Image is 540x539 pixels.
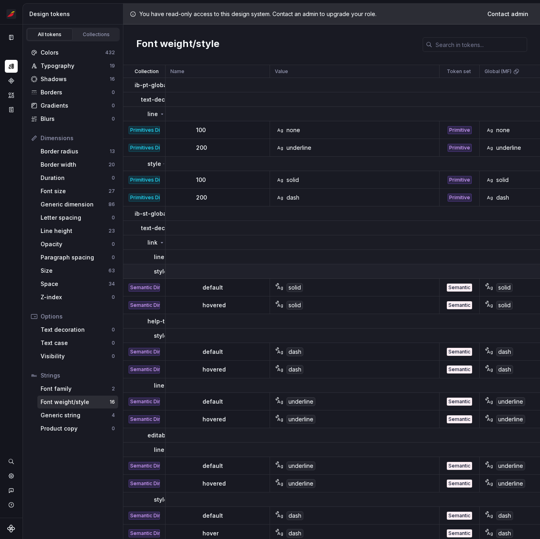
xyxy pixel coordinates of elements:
div: Contact support [5,484,18,497]
div: Storybook stories [5,103,18,116]
a: Documentation [5,31,18,44]
a: Border width20 [37,158,118,171]
div: 0 [112,353,115,359]
div: Ag [277,366,283,373]
a: Visibility0 [37,350,118,363]
p: Collection [135,68,159,75]
a: Font weight/style16 [37,396,118,408]
a: Opacity0 [37,238,118,251]
div: 4 [112,412,115,419]
p: ib-st-global [135,210,168,218]
div: 23 [108,228,115,234]
div: Primitive [448,194,472,202]
div: underline [496,479,525,488]
div: Ag [277,145,283,151]
div: Strings [41,372,115,380]
div: underline [286,144,311,152]
a: Borders0 [28,86,118,99]
p: line [154,446,164,454]
div: dash [286,511,303,520]
div: Semantic [447,398,472,406]
div: Semantic Dimension (0.1) [129,301,160,309]
a: Paragraph spacing0 [37,251,118,264]
div: Semantic Dimension (0.1) [129,512,160,520]
div: 0 [112,241,115,247]
p: default [202,398,223,406]
div: Font family [41,385,112,393]
div: 19 [110,63,115,69]
div: Border radius [41,147,110,155]
div: solid [496,301,513,310]
a: Font size27 [37,185,118,198]
div: Semantic Dimension (0.1) [129,462,160,470]
p: default [202,284,223,292]
p: 100 [196,176,206,184]
div: Semantic [447,415,472,423]
a: Text decoration0 [37,323,118,336]
div: dash [286,347,303,356]
div: solid [496,283,513,292]
a: Typography19 [28,59,118,72]
p: default [202,348,223,356]
a: Shadows16 [28,73,118,86]
div: none [286,126,300,134]
a: Gradients0 [28,99,118,112]
div: 86 [108,201,115,208]
div: Opacity [41,240,112,248]
p: style [154,267,168,276]
p: 200 [196,194,207,202]
a: Text case0 [37,337,118,349]
div: underline [496,397,525,406]
div: Semantic Dimension (0.1) [129,480,160,488]
div: underline [496,461,525,470]
div: Search ⌘K [5,455,18,468]
p: hovered [202,365,226,374]
div: Line height [41,227,108,235]
div: Ag [277,127,283,133]
div: Space [41,280,108,288]
div: dash [496,529,513,538]
div: underline [496,144,521,152]
div: Product copy [41,425,112,433]
div: Text decoration [41,326,112,334]
a: Blurs0 [28,112,118,125]
div: Settings [5,470,18,482]
h2: Font weight/style [136,37,219,52]
div: 0 [112,116,115,122]
div: Semantic [447,301,472,309]
div: underline [286,415,315,424]
div: underline [286,461,315,470]
div: 0 [112,254,115,261]
div: Semantic [447,512,472,520]
p: Name [170,68,184,75]
div: Primitive [448,176,472,184]
div: Semantic [447,365,472,374]
p: hovered [202,480,226,488]
div: underline [286,479,315,488]
p: hovered [202,301,226,309]
a: Generic string4 [37,409,118,422]
div: 27 [108,188,115,194]
p: style [154,332,168,340]
div: Semantic [447,348,472,356]
p: style [147,160,161,168]
a: Border radius13 [37,145,118,158]
svg: Supernova Logo [7,525,15,533]
div: Dimensions [41,134,115,142]
div: solid [286,301,303,310]
div: 0 [112,89,115,96]
div: Ag [277,463,283,469]
div: dash [496,365,513,374]
div: Ag [487,530,493,537]
div: Paragraph spacing [41,253,112,261]
div: Ag [277,302,283,308]
div: Primitives Dimension (0.1) [129,144,160,152]
p: default [202,512,223,520]
div: 20 [108,161,115,168]
a: Components [5,74,18,87]
div: Ag [487,349,493,355]
a: Size63 [37,264,118,277]
div: Font weight/style [41,398,110,406]
a: Line height23 [37,225,118,237]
